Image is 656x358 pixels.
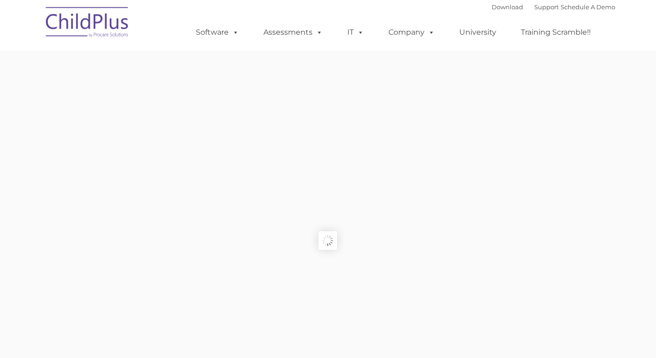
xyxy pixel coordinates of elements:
[187,23,248,42] a: Software
[450,23,506,42] a: University
[492,3,615,11] font: |
[534,3,559,11] a: Support
[41,0,134,47] img: ChildPlus by Procare Solutions
[561,3,615,11] a: Schedule A Demo
[512,23,600,42] a: Training Scramble!!
[379,23,444,42] a: Company
[338,23,373,42] a: IT
[492,3,523,11] a: Download
[254,23,332,42] a: Assessments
